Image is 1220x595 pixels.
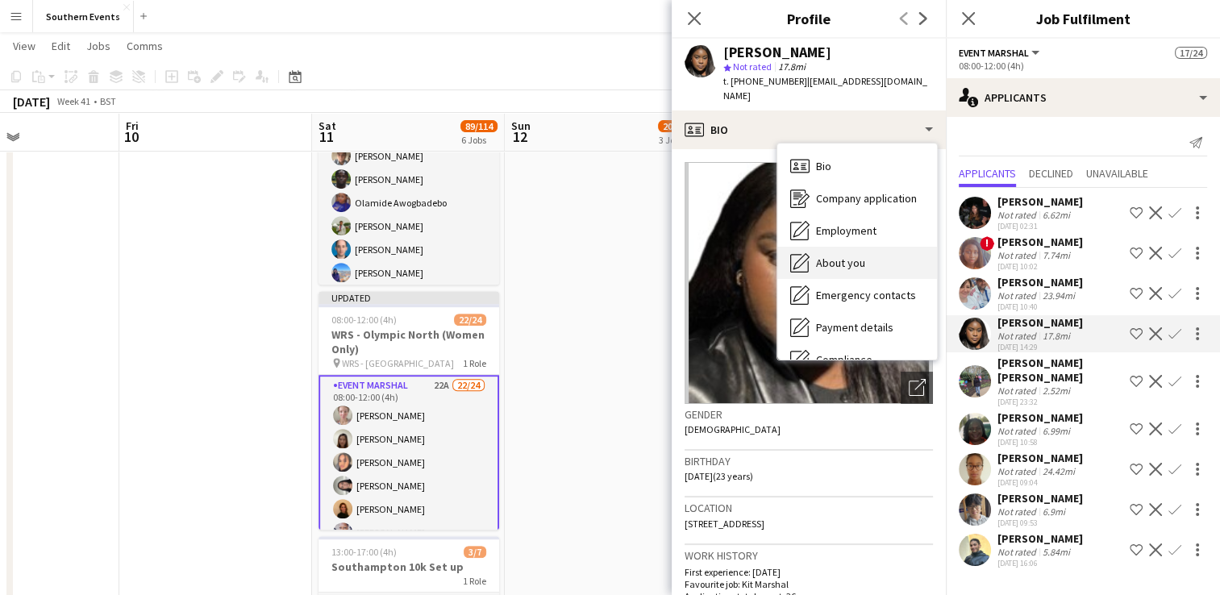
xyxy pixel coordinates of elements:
[946,8,1220,29] h3: Job Fulfilment
[13,39,35,53] span: View
[997,289,1039,302] div: Not rated
[997,302,1083,312] div: [DATE] 10:40
[1039,209,1073,221] div: 6.62mi
[997,342,1083,352] div: [DATE] 14:29
[463,357,486,369] span: 1 Role
[723,75,927,102] span: | [EMAIL_ADDRESS][DOMAIN_NAME]
[777,150,937,182] div: Bio
[319,119,336,133] span: Sat
[997,261,1083,272] div: [DATE] 10:02
[331,546,397,558] span: 13:00-17:00 (4h)
[1039,249,1073,261] div: 7.74mi
[1175,47,1207,59] span: 17/24
[997,558,1083,568] div: [DATE] 16:06
[45,35,77,56] a: Edit
[319,46,499,285] app-job-card: 08:00-12:00 (4h)16/20[GEOGRAPHIC_DATA] 5k and 10k [GEOGRAPHIC_DATA] 5k and 10k1 RoleEvent Marshal...
[997,437,1083,447] div: [DATE] 10:58
[816,288,916,302] span: Emergency contacts
[997,221,1083,231] div: [DATE] 02:31
[685,518,764,530] span: [STREET_ADDRESS]
[816,352,872,367] span: Compliance
[777,247,937,279] div: About you
[672,8,946,29] h3: Profile
[685,407,933,422] h3: Gender
[997,249,1039,261] div: Not rated
[723,75,807,87] span: t. [PHONE_NUMBER]
[685,454,933,468] h3: Birthday
[997,518,1083,528] div: [DATE] 09:53
[100,95,116,107] div: BST
[959,47,1042,59] button: Event Marshal
[997,315,1083,330] div: [PERSON_NAME]
[723,45,831,60] div: [PERSON_NAME]
[511,119,531,133] span: Sun
[775,60,809,73] span: 17.8mi
[685,548,933,563] h3: Work history
[777,343,937,376] div: Compliance
[1039,385,1073,397] div: 2.52mi
[997,194,1083,209] div: [PERSON_NAME]
[123,127,139,146] span: 10
[685,423,781,435] span: [DEMOGRAPHIC_DATA]
[6,35,42,56] a: View
[80,35,117,56] a: Jobs
[777,311,937,343] div: Payment details
[33,1,134,32] button: Southern Events
[997,451,1083,465] div: [PERSON_NAME]
[319,327,499,356] h3: WRS - Olympic North (Women Only)
[997,209,1039,221] div: Not rated
[777,182,937,214] div: Company application
[816,320,893,335] span: Payment details
[997,356,1123,385] div: [PERSON_NAME] [PERSON_NAME]
[959,47,1029,59] span: Event Marshal
[997,477,1083,488] div: [DATE] 09:04
[120,35,169,56] a: Comms
[1039,289,1078,302] div: 23.94mi
[53,95,94,107] span: Week 41
[685,566,933,578] p: First experience: [DATE]
[460,120,498,132] span: 89/114
[1039,546,1073,558] div: 5.84mi
[13,94,50,110] div: [DATE]
[658,120,690,132] span: 20/37
[52,39,70,53] span: Edit
[1039,330,1073,342] div: 17.8mi
[463,575,486,587] span: 1 Role
[777,279,937,311] div: Emergency contacts
[1086,168,1148,179] span: Unavailable
[980,236,994,251] span: !
[1039,506,1068,518] div: 6.9mi
[959,60,1207,72] div: 08:00-12:00 (4h)
[672,110,946,149] div: Bio
[685,501,933,515] h3: Location
[454,314,486,326] span: 22/24
[997,531,1083,546] div: [PERSON_NAME]
[127,39,163,53] span: Comms
[816,223,876,238] span: Employment
[342,357,454,369] span: WRS - [GEOGRAPHIC_DATA]
[997,506,1039,518] div: Not rated
[685,470,753,482] span: [DATE] (23 years)
[816,191,917,206] span: Company application
[319,291,499,530] app-job-card: Updated08:00-12:00 (4h)22/24WRS - Olympic North (Women Only) WRS - [GEOGRAPHIC_DATA]1 RoleEvent M...
[997,546,1039,558] div: Not rated
[509,127,531,146] span: 12
[997,465,1039,477] div: Not rated
[997,235,1083,249] div: [PERSON_NAME]
[997,425,1039,437] div: Not rated
[316,127,336,146] span: 11
[685,578,933,590] p: Favourite job: Kit Marshal
[319,291,499,304] div: Updated
[959,168,1016,179] span: Applicants
[126,119,139,133] span: Fri
[461,134,497,146] div: 6 Jobs
[733,60,772,73] span: Not rated
[1039,425,1073,437] div: 6.99mi
[997,385,1039,397] div: Not rated
[816,159,831,173] span: Bio
[319,560,499,574] h3: Southampton 10k Set up
[997,397,1123,407] div: [DATE] 23:32
[997,410,1083,425] div: [PERSON_NAME]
